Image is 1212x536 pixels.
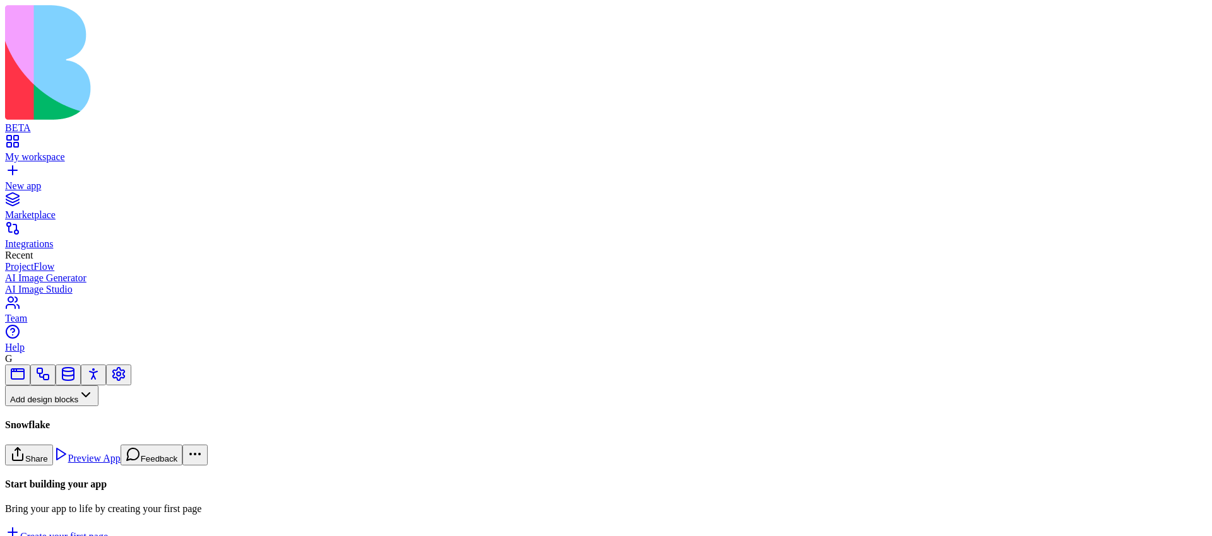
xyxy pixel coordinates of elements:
div: My workspace [5,151,1207,163]
div: Integrations [5,238,1207,250]
h4: Snowflake [5,419,1207,431]
a: Integrations [5,227,1207,250]
a: AI Image Studio [5,284,1207,295]
a: AI Image Generator [5,272,1207,284]
a: Preview App [53,453,121,463]
a: Marketplace [5,198,1207,221]
button: Add design blocks [5,385,98,406]
a: Team [5,301,1207,324]
div: Team [5,313,1207,324]
h4: Start building your app [5,479,1207,490]
a: My workspace [5,140,1207,163]
span: Recent [5,250,33,260]
div: Marketplace [5,209,1207,221]
button: Feedback [121,445,183,465]
a: New app [5,169,1207,192]
button: Share [5,445,53,465]
div: New app [5,180,1207,192]
div: Help [5,342,1207,353]
a: ProjectFlow [5,261,1207,272]
div: BETA [5,122,1207,134]
p: Bring your app to life by creating your first page [5,503,1207,515]
span: G [5,353,13,364]
a: Help [5,330,1207,353]
img: logo [5,5,513,120]
a: BETA [5,111,1207,134]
